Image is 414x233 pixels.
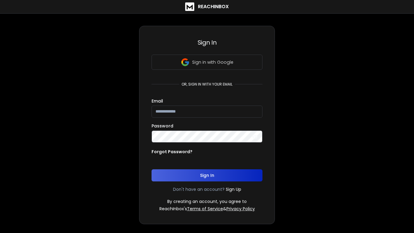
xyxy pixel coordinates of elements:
a: Privacy Policy [226,206,255,212]
label: Email [152,99,163,103]
h3: Sign In [152,38,262,47]
button: Sign in with Google [152,55,262,70]
p: or, sign in with your email [179,82,235,87]
h1: ReachInbox [198,3,229,10]
img: logo [185,2,194,11]
a: Sign Up [226,186,241,192]
p: Sign in with Google [192,59,233,65]
button: Sign In [152,169,262,181]
a: Terms of Service [187,206,223,212]
a: ReachInbox [185,2,229,11]
p: Forgot Password? [152,149,192,155]
p: Don't have an account? [173,186,225,192]
p: ReachInbox's & [159,206,255,212]
label: Password [152,124,173,128]
p: By creating an account, you agree to [167,198,247,204]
